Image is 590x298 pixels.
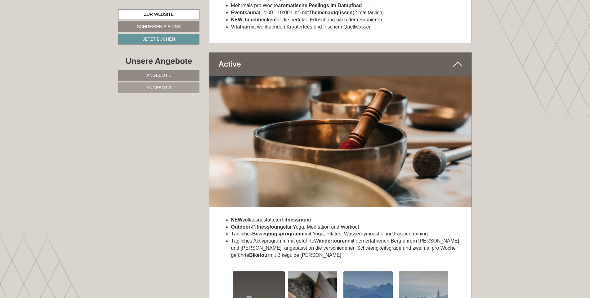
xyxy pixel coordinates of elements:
[231,9,463,16] li: (14:00 - 19:00 Uhr) mit (2 mal täglich)
[231,224,286,230] strong: Outdoor-Fitnesslounge
[281,217,311,222] strong: Fitnessraum
[118,55,199,67] div: Unsere Angebote
[231,217,243,222] strong: NEW
[146,85,171,90] span: Angebot 2
[209,53,472,76] div: Active
[249,252,269,258] strong: Biketour
[231,10,259,15] strong: Eventsauna
[231,24,249,29] strong: Vitalbar
[252,231,305,236] strong: Bewegungsprogramm
[278,3,362,8] strong: aromatische Peelings im Dampfbad
[118,34,199,45] a: Jetzt buchen
[146,73,171,78] span: Angebot 1
[118,21,199,32] a: Schreiben Sie uns
[314,238,348,243] strong: Wandertouren
[231,2,463,9] li: Mehrmals pro Woche
[231,217,463,224] li: vollausgestatteter
[231,230,463,238] li: Tägliches mit Yoga, Pilates, Wassergymnastik und Faszientraining
[231,17,275,22] strong: NEW Tauchbecken
[231,24,463,31] li: mit wohltuenden Kräutertees und frischem Quellwasser
[231,238,463,259] li: Tägilches Aktivprogramm mit geführte mit den erfahrenen Bergführern [PERSON_NAME] und [PERSON_NAM...
[231,224,463,231] li: für Yoga, Meditation und Workout
[309,10,352,15] strong: Themenaufgüssen
[231,16,463,24] li: für die perfekte Erfrischung nach dem Saunieren
[118,9,199,20] a: Zur Website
